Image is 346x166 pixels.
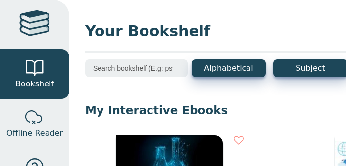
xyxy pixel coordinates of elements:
[85,59,188,77] input: Search bookshelf (E.g: psychology)
[15,78,54,90] span: Bookshelf
[6,127,63,139] span: Offline Reader
[192,59,266,77] button: Alphabetical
